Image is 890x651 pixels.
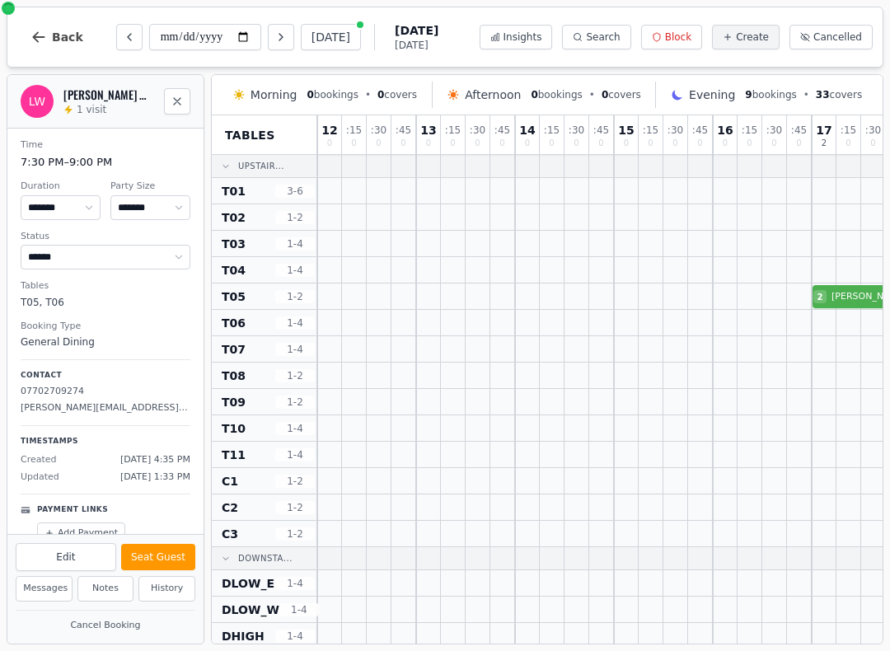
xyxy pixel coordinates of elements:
[275,527,315,541] span: 1 - 2
[745,89,752,101] span: 9
[426,139,431,148] span: 0
[689,87,735,103] span: Evening
[21,436,190,447] p: Timestamps
[16,543,116,571] button: Edit
[21,279,190,293] dt: Tables
[21,154,190,171] dd: 7:30 PM – 9:00 PM
[275,237,315,251] span: 1 - 4
[52,31,83,43] span: Back
[598,139,603,148] span: 0
[586,30,620,44] span: Search
[519,124,535,136] span: 14
[712,25,780,49] button: Create
[648,139,653,148] span: 0
[602,89,608,101] span: 0
[796,139,801,148] span: 0
[865,125,881,135] span: : 30
[222,209,246,226] span: T02
[574,139,578,148] span: 0
[841,125,856,135] span: : 15
[275,501,315,514] span: 1 - 2
[16,616,195,636] button: Cancel Booking
[222,315,246,331] span: T06
[21,385,190,399] p: 07702709274
[665,30,691,44] span: Block
[845,139,850,148] span: 0
[275,630,315,643] span: 1 - 4
[307,88,358,101] span: bookings
[465,87,521,103] span: Afternoon
[870,139,875,148] span: 0
[395,39,438,52] span: [DATE]
[816,88,862,101] span: covers
[21,335,190,349] dd: General Dining
[351,139,356,148] span: 0
[602,88,641,101] span: covers
[766,125,782,135] span: : 30
[238,552,293,564] span: Downsta...
[138,576,195,602] button: History
[275,422,315,435] span: 1 - 4
[641,25,702,49] button: Block
[222,602,279,618] span: DLOW_W
[21,85,54,118] div: LW
[470,125,485,135] span: : 30
[531,88,582,101] span: bookings
[238,160,284,172] span: Upstair...
[222,526,238,542] span: C3
[37,522,125,545] button: Add Payment
[745,88,796,101] span: bookings
[16,576,73,602] button: Messages
[400,139,405,148] span: 0
[222,447,246,463] span: T11
[377,88,417,101] span: covers
[371,125,386,135] span: : 30
[222,368,246,384] span: T08
[222,420,246,437] span: T10
[275,369,315,382] span: 1 - 2
[499,139,504,148] span: 0
[21,471,59,485] span: Updated
[376,139,381,148] span: 0
[275,475,315,488] span: 1 - 2
[624,139,629,148] span: 0
[21,401,190,415] p: [PERSON_NAME][EMAIL_ADDRESS][PERSON_NAME][DOMAIN_NAME]
[531,89,537,101] span: 0
[222,575,274,592] span: DLOW_E
[667,125,683,135] span: : 30
[736,30,769,44] span: Create
[480,25,553,49] button: Insights
[589,88,595,101] span: •
[121,544,195,570] button: Seat Guest
[21,230,190,244] dt: Status
[494,125,510,135] span: : 45
[301,24,361,50] button: [DATE]
[569,125,584,135] span: : 30
[672,139,677,148] span: 0
[747,139,752,148] span: 0
[789,25,873,49] button: Cancelled
[21,453,57,467] span: Created
[275,396,315,409] span: 1 - 2
[37,504,108,516] p: Payment Links
[275,448,315,461] span: 1 - 4
[723,139,728,148] span: 0
[643,125,658,135] span: : 15
[307,89,313,101] span: 0
[21,295,190,310] dd: T05, T06
[279,603,319,616] span: 1 - 4
[450,139,455,148] span: 0
[504,30,542,44] span: Insights
[321,124,337,136] span: 12
[475,139,480,148] span: 0
[77,576,134,602] button: Notes
[222,341,246,358] span: T07
[222,236,246,252] span: T03
[164,88,190,115] button: Close
[544,125,560,135] span: : 15
[816,89,830,101] span: 33
[377,89,384,101] span: 0
[771,139,776,148] span: 0
[21,320,190,334] dt: Booking Type
[77,103,106,116] span: 1 visit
